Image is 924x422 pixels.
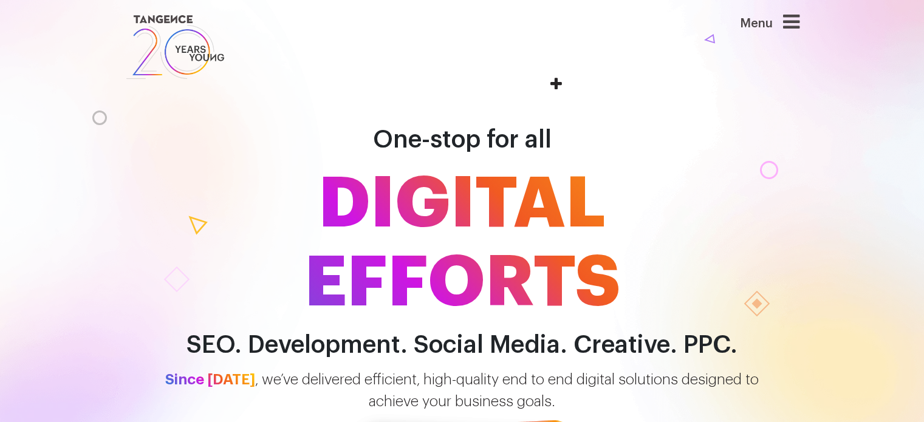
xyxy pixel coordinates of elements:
span: Since [DATE] [165,372,255,387]
img: logo SVG [125,12,226,82]
span: DIGITAL EFFORTS [116,165,809,322]
span: One-stop for all [373,128,552,152]
p: , we’ve delivered efficient, high-quality end to end digital solutions designed to achieve your b... [116,369,809,412]
h2: SEO. Development. Social Media. Creative. PPC. [116,332,809,359]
